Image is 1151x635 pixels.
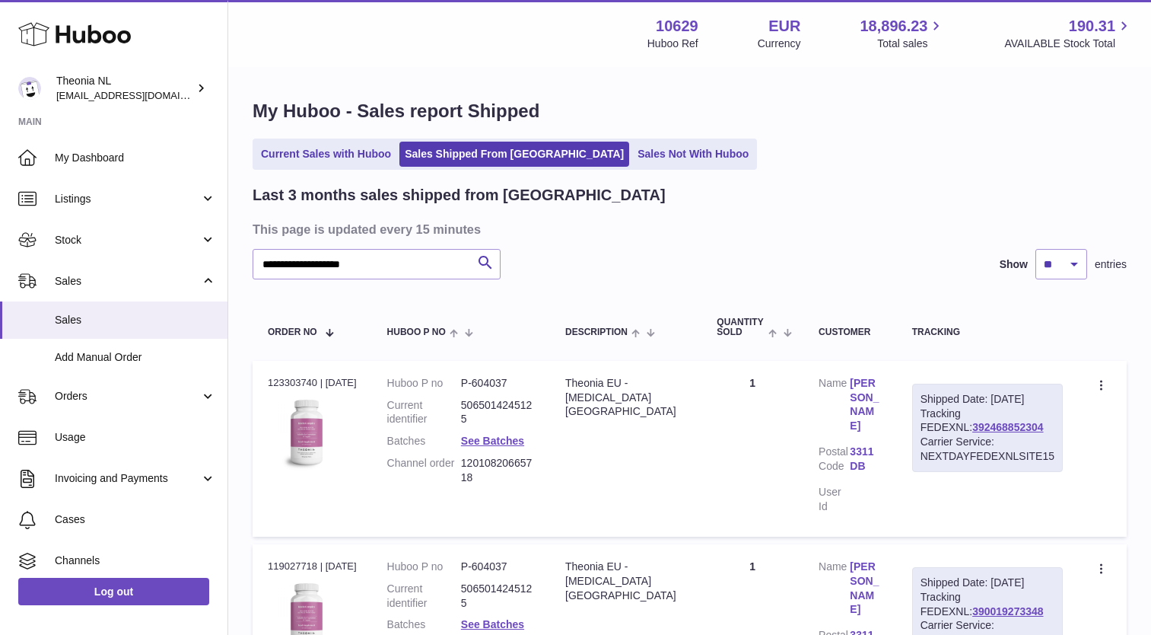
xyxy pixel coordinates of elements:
h3: This page is updated every 15 minutes [253,221,1123,238]
span: Sales [55,274,200,289]
h2: Last 3 months sales shipped from [GEOGRAPHIC_DATA] [253,185,666,206]
span: entries [1095,257,1127,272]
a: See Batches [461,435,524,447]
dd: P-604037 [461,376,535,391]
span: Order No [268,327,317,337]
a: See Batches [461,618,524,630]
img: info@wholesomegoods.eu [18,77,41,100]
dt: Current identifier [387,582,461,611]
span: Invoicing and Payments [55,471,200,486]
a: 18,896.23 Total sales [860,16,945,51]
span: Sales [55,313,216,327]
div: 123303740 | [DATE] [268,376,357,390]
dt: Postal Code [819,445,850,477]
dt: Huboo P no [387,376,461,391]
label: Show [1000,257,1028,272]
dt: Name [819,376,850,438]
dd: 5065014245125 [461,582,535,611]
img: 106291725893198.jpg [268,394,344,471]
dd: 5065014245125 [461,398,535,427]
span: Add Manual Order [55,350,216,365]
td: 1 [701,361,803,537]
a: Sales Not With Huboo [632,142,754,167]
div: Carrier Service: NEXTDAYFEDEXNLSITE15 [920,435,1054,464]
div: Tracking FEDEXNL: [912,384,1063,472]
span: Huboo P no [387,327,446,337]
span: Quantity Sold [717,317,764,337]
strong: EUR [768,16,800,37]
div: Theonia NL [56,74,193,103]
span: 190.31 [1069,16,1115,37]
span: 18,896.23 [860,16,927,37]
a: 3311 DB [850,445,881,474]
dt: Huboo P no [387,560,461,574]
a: [PERSON_NAME] [850,376,881,434]
a: 390019273348 [972,605,1043,617]
div: Tracking [912,327,1063,337]
span: [EMAIL_ADDRESS][DOMAIN_NAME] [56,89,224,101]
a: 190.31 AVAILABLE Stock Total [1004,16,1133,51]
div: 119027718 | [DATE] [268,560,357,573]
span: Stock [55,233,200,247]
div: Huboo Ref [647,37,698,51]
a: Sales Shipped From [GEOGRAPHIC_DATA] [399,142,629,167]
span: My Dashboard [55,151,216,165]
span: Description [565,327,628,337]
div: Currency [758,37,801,51]
strong: 10629 [656,16,698,37]
a: Current Sales with Huboo [256,142,396,167]
div: Theonia EU - [MEDICAL_DATA][GEOGRAPHIC_DATA] [565,560,686,603]
a: 392468852304 [972,421,1043,433]
dt: Name [819,560,850,621]
span: Channels [55,554,216,568]
dt: Batches [387,617,461,632]
span: Total sales [877,37,945,51]
h1: My Huboo - Sales report Shipped [253,99,1127,123]
div: Customer [819,327,882,337]
span: Usage [55,430,216,445]
span: Listings [55,192,200,206]
span: Orders [55,389,200,404]
dt: Batches [387,434,461,448]
dt: Current identifier [387,398,461,427]
dt: User Id [819,485,850,514]
div: Theonia EU - [MEDICAL_DATA][GEOGRAPHIC_DATA] [565,376,686,420]
span: Cases [55,512,216,527]
a: Log out [18,578,209,605]
a: [PERSON_NAME] [850,560,881,617]
dd: 12010820665718 [461,456,535,485]
span: AVAILABLE Stock Total [1004,37,1133,51]
dd: P-604037 [461,560,535,574]
div: Shipped Date: [DATE] [920,576,1054,590]
dt: Channel order [387,456,461,485]
div: Shipped Date: [DATE] [920,392,1054,407]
